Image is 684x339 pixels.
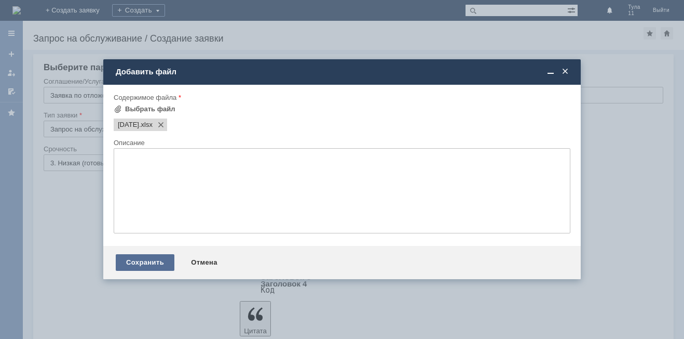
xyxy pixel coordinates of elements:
div: Добавить файл [116,67,570,76]
span: Закрыть [560,67,570,76]
div: Выбрать файл [125,105,175,113]
div: Здравствуйте! Удалите отложенные чеки за [DATE] [4,4,152,21]
span: Свернуть (Ctrl + M) [545,67,556,76]
span: 09.10.25.xlsx [118,121,139,129]
div: Описание [114,139,568,146]
span: 09.10.25.xlsx [139,121,153,129]
div: Содержимое файла [114,94,568,101]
